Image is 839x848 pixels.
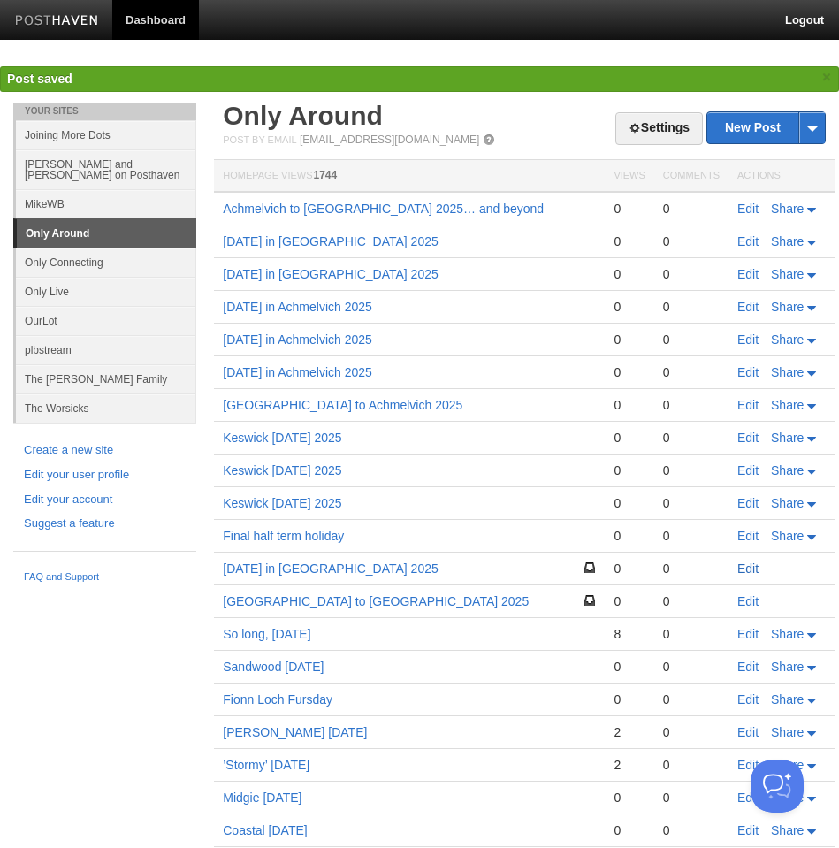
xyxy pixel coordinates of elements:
a: Edit your account [24,491,186,509]
span: Share [771,332,804,347]
a: [DATE] in [GEOGRAPHIC_DATA] 2025 [223,267,439,281]
a: So long, [DATE] [223,627,310,641]
span: Post by Email [223,134,296,145]
a: Edit [737,692,759,707]
div: 2 [614,724,645,740]
a: FAQ and Support [24,569,186,585]
a: Edit [737,496,759,510]
div: 0 [663,201,720,217]
div: 0 [663,561,720,577]
div: 0 [614,233,645,249]
div: 0 [614,332,645,348]
div: 0 [663,626,720,642]
a: [PERSON_NAME] and [PERSON_NAME] on Posthaven [16,149,196,189]
a: [GEOGRAPHIC_DATA] to [GEOGRAPHIC_DATA] 2025 [223,594,529,608]
div: 0 [614,299,645,315]
a: Edit [737,398,759,412]
a: New Post [707,112,825,143]
a: Keswick [DATE] 2025 [223,496,341,510]
div: 0 [663,593,720,609]
a: Edit [737,660,759,674]
div: 0 [663,528,720,544]
div: 0 [614,462,645,478]
a: Edit [737,234,759,248]
div: 0 [614,691,645,707]
a: Edit [737,594,759,608]
a: Only Around [17,219,196,248]
a: Only Connecting [16,248,196,277]
span: Share [771,365,804,379]
a: Edit [737,300,759,314]
a: MikeWB [16,189,196,218]
th: Comments [654,160,728,193]
span: Share [771,234,804,248]
a: [DATE] in Achmelvich 2025 [223,332,372,347]
a: Sandwood [DATE] [223,660,324,674]
span: Share [771,823,804,837]
a: Joining More Dots [16,120,196,149]
a: The [PERSON_NAME] Family [16,364,196,393]
div: 0 [614,430,645,446]
a: Edit [737,431,759,445]
a: Edit your user profile [24,466,186,485]
a: [PERSON_NAME] [DATE] [223,725,367,739]
span: Share [771,496,804,510]
a: Create a new site [24,441,186,460]
a: Achmelvich to [GEOGRAPHIC_DATA] 2025… and beyond [223,202,544,216]
a: Settings [615,112,703,145]
span: Share [771,529,804,543]
div: 0 [614,201,645,217]
a: The Worsicks [16,393,196,423]
div: 0 [663,299,720,315]
div: 0 [614,266,645,282]
a: Edit [737,202,759,216]
span: Share [771,398,804,412]
li: Your Sites [13,103,196,120]
span: Share [771,202,804,216]
a: OurLot [16,306,196,335]
span: Share [771,627,804,641]
a: × [819,66,835,88]
a: Fionn Loch Fursday [223,692,332,707]
div: 0 [614,561,645,577]
div: 0 [663,397,720,413]
a: ’Stormy’ [DATE] [223,758,309,772]
div: 0 [614,364,645,380]
a: Only Around [223,101,383,130]
a: Edit [737,627,759,641]
div: 0 [663,266,720,282]
div: 0 [614,397,645,413]
span: Share [771,431,804,445]
div: 0 [614,593,645,609]
a: Midgie [DATE] [223,791,301,805]
div: 2 [614,757,645,773]
a: Edit [737,463,759,477]
div: 0 [663,495,720,511]
div: 0 [614,822,645,838]
span: Post saved [7,72,72,86]
a: Edit [737,332,759,347]
a: Final half term holiday [223,529,344,543]
div: 0 [614,659,645,675]
a: Edit [737,529,759,543]
span: Share [771,758,804,772]
div: 8 [614,626,645,642]
a: Suggest a feature [24,515,186,533]
a: Coastal [DATE] [223,823,307,837]
a: Keswick [DATE] 2025 [223,431,341,445]
span: Share [771,463,804,477]
img: Posthaven-bar [15,15,99,28]
a: [DATE] in [GEOGRAPHIC_DATA] 2025 [223,562,439,576]
span: 1744 [314,169,338,181]
a: Edit [737,725,759,739]
div: 0 [663,790,720,806]
span: Share [771,660,804,674]
a: Edit [737,791,759,805]
div: 0 [663,233,720,249]
a: Edit [737,823,759,837]
div: 0 [614,528,645,544]
th: Homepage Views [214,160,605,193]
a: Keswick [DATE] 2025 [223,463,341,477]
a: Edit [737,267,759,281]
a: plbstream [16,335,196,364]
